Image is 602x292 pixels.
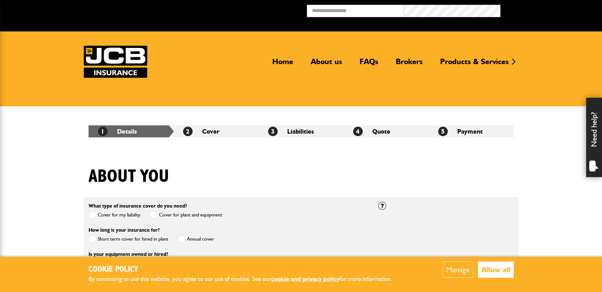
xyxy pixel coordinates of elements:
label: What type of insurance cover do you need? [89,203,187,209]
img: JCB Insurance Services logo [84,46,147,78]
li: Liabilities [259,125,344,137]
li: Cover [174,125,259,137]
button: Allow all [478,262,514,278]
div: Need help? [586,98,602,177]
a: JCB Insurance Services [84,46,147,78]
span: 4 [353,127,363,136]
p: By continuing to use this website, you agree to our use of cookies. See our for more information. [89,274,403,284]
a: Products & Services [435,57,513,71]
span: 5 [438,127,448,136]
li: Quote [344,125,429,137]
a: cookie and privacy policy [271,275,339,282]
label: How long is your insurance for? [89,228,160,233]
span: 1 [98,127,108,136]
button: Broker Login [500,5,597,15]
li: Details [89,125,174,137]
a: Home [268,57,298,71]
a: Brokers [391,57,427,71]
button: Manage [443,262,473,278]
label: Annual cover [178,235,214,243]
li: Payment [429,125,514,137]
label: Cover for my liability [89,211,140,219]
span: 2 [183,127,193,136]
a: About us [306,57,347,71]
h2: Cookie Policy [89,265,403,275]
label: Short term cover for hired in plant [89,235,168,243]
label: Is your equipment owned or hired? [89,252,168,257]
a: FAQs [355,57,383,71]
span: 3 [268,127,278,136]
label: Cover for plant and equipment [150,211,222,219]
h1: About you [89,166,169,187]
